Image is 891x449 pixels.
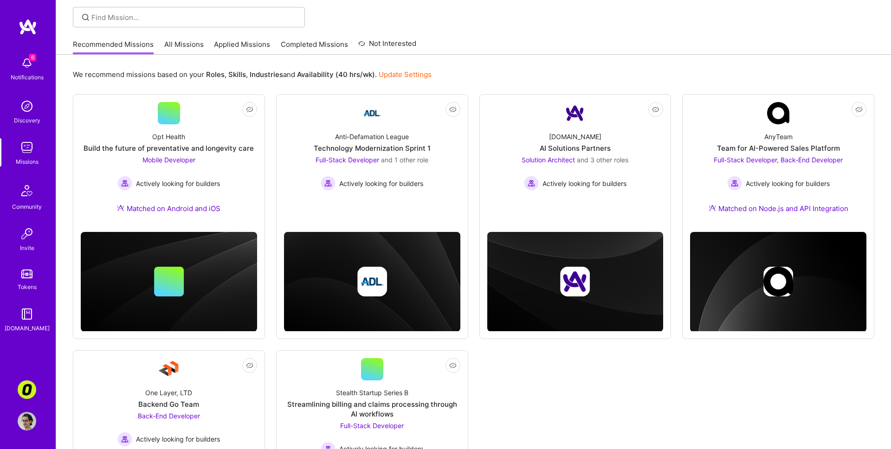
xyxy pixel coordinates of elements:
[335,132,409,141] div: Anti-Defamation League
[81,102,257,224] a: Opt HealthBuild the future of preventative and longevity careMobile Developer Actively looking fo...
[15,412,39,430] a: User Avatar
[18,412,36,430] img: User Avatar
[21,269,32,278] img: tokens
[20,243,34,253] div: Invite
[764,132,793,141] div: AnyTeam
[12,202,42,212] div: Community
[357,267,387,296] img: Company logo
[80,12,91,23] i: icon SearchGrey
[152,132,185,141] div: Opt Health
[284,102,460,213] a: Company LogoAnti-Defamation LeagueTechnology Modernization Sprint 1Full-Stack Developer and 1 oth...
[449,362,457,369] i: icon EyeClosed
[717,143,840,153] div: Team for AI-Powered Sales Platform
[18,282,37,292] div: Tokens
[117,176,132,191] img: Actively looking for builders
[73,39,154,55] a: Recommended Missions
[560,267,590,296] img: Company logo
[297,70,375,79] b: Availability (40 hrs/wk)
[117,204,124,212] img: Ateam Purple Icon
[246,106,253,113] i: icon EyeClosed
[714,156,843,164] span: Full-Stack Developer, Back-End Developer
[91,13,298,22] input: Find Mission...
[321,176,336,191] img: Actively looking for builders
[339,179,423,188] span: Actively looking for builders
[18,380,36,399] img: Corner3: Building an AI User Researcher
[361,102,383,124] img: Company Logo
[158,358,180,380] img: Company Logo
[29,54,36,61] span: 6
[18,305,36,323] img: guide book
[117,432,132,447] img: Actively looking for builders
[16,180,38,202] img: Community
[316,156,379,164] span: Full-Stack Developer
[18,97,36,115] img: discovery
[487,102,664,213] a: Company Logo[DOMAIN_NAME]AI Solutions PartnersSolution Architect and 3 other rolesActively lookin...
[727,176,742,191] img: Actively looking for builders
[164,39,204,55] a: All Missions
[549,132,601,141] div: [DOMAIN_NAME]
[540,143,611,153] div: AI Solutions Partners
[138,399,199,409] div: Backend Go Team
[542,179,626,188] span: Actively looking for builders
[522,156,575,164] span: Solution Architect
[15,380,39,399] a: Corner3: Building an AI User Researcher
[281,39,348,55] a: Completed Missions
[381,156,428,164] span: and 1 other role
[228,70,246,79] b: Skills
[18,224,36,243] img: Invite
[690,232,866,332] img: cover
[138,412,200,420] span: Back-End Developer
[284,399,460,419] div: Streamlining billing and claims processing through AI workflows
[11,72,44,82] div: Notifications
[136,179,220,188] span: Actively looking for builders
[136,434,220,444] span: Actively looking for builders
[379,70,432,79] a: Update Settings
[358,38,416,55] a: Not Interested
[250,70,283,79] b: Industries
[652,106,659,113] i: icon EyeClosed
[449,106,457,113] i: icon EyeClosed
[73,70,432,79] p: We recommend missions based on your , , and .
[746,179,830,188] span: Actively looking for builders
[336,388,408,398] div: Stealth Startup Series B
[81,232,257,332] img: cover
[564,102,586,124] img: Company Logo
[16,157,39,167] div: Missions
[690,102,866,224] a: Company LogoAnyTeamTeam for AI-Powered Sales PlatformFull-Stack Developer, Back-End Developer Act...
[487,232,664,332] img: cover
[214,39,270,55] a: Applied Missions
[145,388,192,398] div: One Layer, LTD
[117,204,220,213] div: Matched on Android and iOS
[284,232,460,332] img: cover
[577,156,628,164] span: and 3 other roles
[709,204,848,213] div: Matched on Node.js and API Integration
[18,54,36,72] img: bell
[767,102,789,124] img: Company Logo
[18,138,36,157] img: teamwork
[314,143,431,153] div: Technology Modernization Sprint 1
[5,323,50,333] div: [DOMAIN_NAME]
[206,70,225,79] b: Roles
[763,267,793,296] img: Company logo
[246,362,253,369] i: icon EyeClosed
[709,204,716,212] img: Ateam Purple Icon
[340,422,404,430] span: Full-Stack Developer
[14,115,40,125] div: Discovery
[524,176,539,191] img: Actively looking for builders
[84,143,254,153] div: Build the future of preventative and longevity care
[19,19,37,35] img: logo
[142,156,195,164] span: Mobile Developer
[855,106,863,113] i: icon EyeClosed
